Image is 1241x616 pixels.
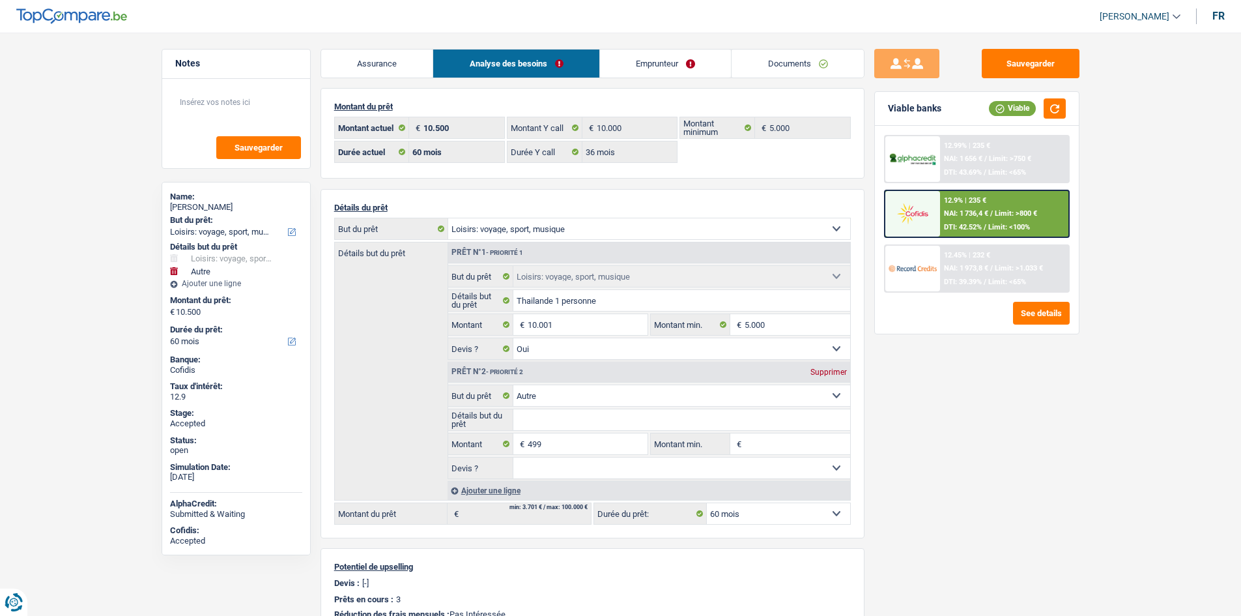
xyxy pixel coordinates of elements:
[507,117,582,138] label: Montant Y call
[944,141,990,150] div: 12.99% | 235 €
[507,141,582,162] label: Durée Y call
[1212,10,1225,22] div: fr
[984,154,987,163] span: /
[170,445,302,456] div: open
[448,314,514,335] label: Montant
[335,141,410,162] label: Durée actuel
[448,248,526,257] div: Prêt n°1
[448,385,514,406] label: But du prêt
[170,202,302,213] div: [PERSON_NAME]
[944,154,982,163] span: NAI: 1 656 €
[433,50,599,78] a: Analyse des besoins
[944,223,982,231] span: DTI: 42.52%
[990,209,993,218] span: /
[448,409,514,430] label: Détails but du prêt
[235,143,283,152] span: Sauvegarder
[170,408,302,418] div: Stage:
[170,295,300,306] label: Montant du prêt:
[486,249,523,256] span: - Priorité 1
[944,196,986,205] div: 12.9% | 235 €
[732,50,864,78] a: Documents
[889,256,937,280] img: Record Credits
[334,203,851,213] p: Détails du prêt
[321,50,433,78] a: Assurance
[334,594,393,604] p: Prêts en cours :
[594,503,707,524] label: Durée du prêt:
[889,152,937,167] img: AlphaCredit
[448,290,514,311] label: Détails but du prêt
[335,117,410,138] label: Montant actuel
[984,223,986,231] span: /
[170,418,302,429] div: Accepted
[334,102,851,111] p: Montant du prêt
[889,201,937,226] img: Cofidis
[989,154,1031,163] span: Limit: >750 €
[944,209,988,218] span: NAI: 1 736,4 €
[170,215,300,226] label: But du prêt:
[170,392,302,402] div: 12.9
[175,58,297,69] h5: Notes
[448,433,514,454] label: Montant
[170,435,302,446] div: Status:
[486,368,523,375] span: - Priorité 2
[448,266,514,287] label: But du prêt
[1089,6,1180,27] a: [PERSON_NAME]
[988,278,1026,286] span: Limit: <65%
[730,433,745,454] span: €
[334,578,360,588] p: Devis :
[807,368,850,376] div: Supprimer
[170,355,302,365] div: Banque:
[170,192,302,202] div: Name:
[396,594,401,604] p: 3
[651,314,730,335] label: Montant min.
[984,278,986,286] span: /
[448,481,850,500] div: Ajouter une ligne
[335,503,448,524] label: Montant du prêt
[334,562,851,572] p: Potentiel de upselling
[170,472,302,482] div: [DATE]
[1013,302,1070,325] button: See details
[988,223,1030,231] span: Limit: <100%
[216,136,301,159] button: Sauvegarder
[509,505,588,510] div: min: 3.701 € / max: 100.000 €
[600,50,732,78] a: Emprunteur
[984,168,986,177] span: /
[170,325,300,335] label: Durée du prêt:
[888,103,941,114] div: Viable banks
[944,168,982,177] span: DTI: 43.69%
[448,338,514,359] label: Devis ?
[944,251,990,259] div: 12.45% | 232 €
[16,8,127,24] img: TopCompare Logo
[995,264,1043,272] span: Limit: >1.033 €
[448,368,526,376] div: Prêt n°2
[170,242,302,252] div: Détails but du prêt
[335,218,448,239] label: But du prêt
[170,536,302,546] div: Accepted
[988,168,1026,177] span: Limit: <65%
[170,499,302,509] div: AlphaCredit:
[944,264,988,272] span: NAI: 1 973,8 €
[170,279,302,288] div: Ajouter une ligne
[513,314,528,335] span: €
[170,307,175,317] span: €
[755,117,769,138] span: €
[170,525,302,536] div: Cofidis:
[448,458,514,478] label: Devis ?
[170,381,302,392] div: Taux d'intérêt:
[995,209,1037,218] span: Limit: >800 €
[730,314,745,335] span: €
[582,117,597,138] span: €
[989,101,1036,115] div: Viable
[335,242,448,257] label: Détails but du prêt
[944,278,982,286] span: DTI: 39.39%
[651,433,730,454] label: Montant min.
[982,49,1079,78] button: Sauvegarder
[513,433,528,454] span: €
[170,509,302,520] div: Submitted & Waiting
[170,462,302,473] div: Simulation Date:
[1100,11,1169,22] span: [PERSON_NAME]
[448,503,462,524] span: €
[409,117,423,138] span: €
[362,578,369,588] p: [-]
[680,117,755,138] label: Montant minimum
